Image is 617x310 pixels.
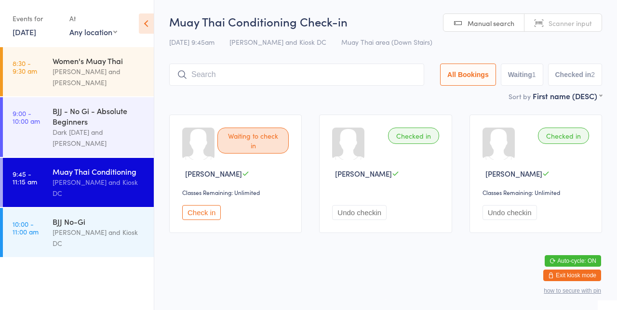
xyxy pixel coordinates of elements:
span: Muay Thai area (Down Stairs) [341,37,432,47]
time: 9:00 - 10:00 am [13,109,40,125]
button: Checked in2 [548,64,603,86]
button: All Bookings [440,64,496,86]
a: 9:45 -11:15 amMuay Thai Conditioning[PERSON_NAME] and Kiosk DC [3,158,154,207]
div: First name (DESC) [533,90,602,101]
time: 9:45 - 11:15 am [13,170,37,185]
time: 8:30 - 9:30 am [13,59,37,75]
div: [PERSON_NAME] and Kiosk DC [53,227,146,249]
span: [PERSON_NAME] [185,168,242,179]
button: Waiting1 [501,64,543,86]
button: Exit kiosk mode [543,270,601,281]
a: 10:00 -11:00 amBJJ No-Gi[PERSON_NAME] and Kiosk DC [3,208,154,257]
div: Muay Thai Conditioning [53,166,146,177]
div: BJJ - No Gi - Absolute Beginners [53,105,146,127]
button: Auto-cycle: ON [545,255,601,267]
span: [DATE] 9:45am [169,37,215,47]
span: [PERSON_NAME] [485,168,542,179]
h2: Muay Thai Conditioning Check-in [169,13,602,29]
span: Scanner input [549,18,592,28]
button: Undo checkin [332,205,387,220]
div: Events for [13,11,60,26]
div: 1 [532,71,536,78]
button: Check in [182,205,221,220]
div: [PERSON_NAME] and [PERSON_NAME] [53,66,146,88]
input: Search [169,64,424,86]
span: Manual search [468,18,514,28]
div: Women's Muay Thai [53,55,146,66]
span: [PERSON_NAME] and Kiosk DC [229,37,326,47]
a: 9:00 -10:00 amBJJ - No Gi - Absolute BeginnersDark [DATE] and [PERSON_NAME] [3,97,154,157]
div: 2 [591,71,595,78]
div: Any location [69,26,117,37]
div: Waiting to check in [217,128,289,154]
div: Classes Remaining: Unlimited [182,188,292,196]
span: [PERSON_NAME] [335,168,392,179]
div: Checked in [388,128,439,144]
a: 8:30 -9:30 amWomen's Muay Thai[PERSON_NAME] and [PERSON_NAME] [3,47,154,96]
div: [PERSON_NAME] and Kiosk DC [53,177,146,199]
div: BJJ No-Gi [53,216,146,227]
time: 10:00 - 11:00 am [13,220,39,235]
a: [DATE] [13,26,36,37]
button: Undo checkin [483,205,537,220]
label: Sort by [509,91,531,101]
div: Classes Remaining: Unlimited [483,188,592,196]
div: At [69,11,117,26]
div: Checked in [538,128,589,144]
div: Dark [DATE] and [PERSON_NAME] [53,127,146,149]
button: how to secure with pin [544,287,601,294]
